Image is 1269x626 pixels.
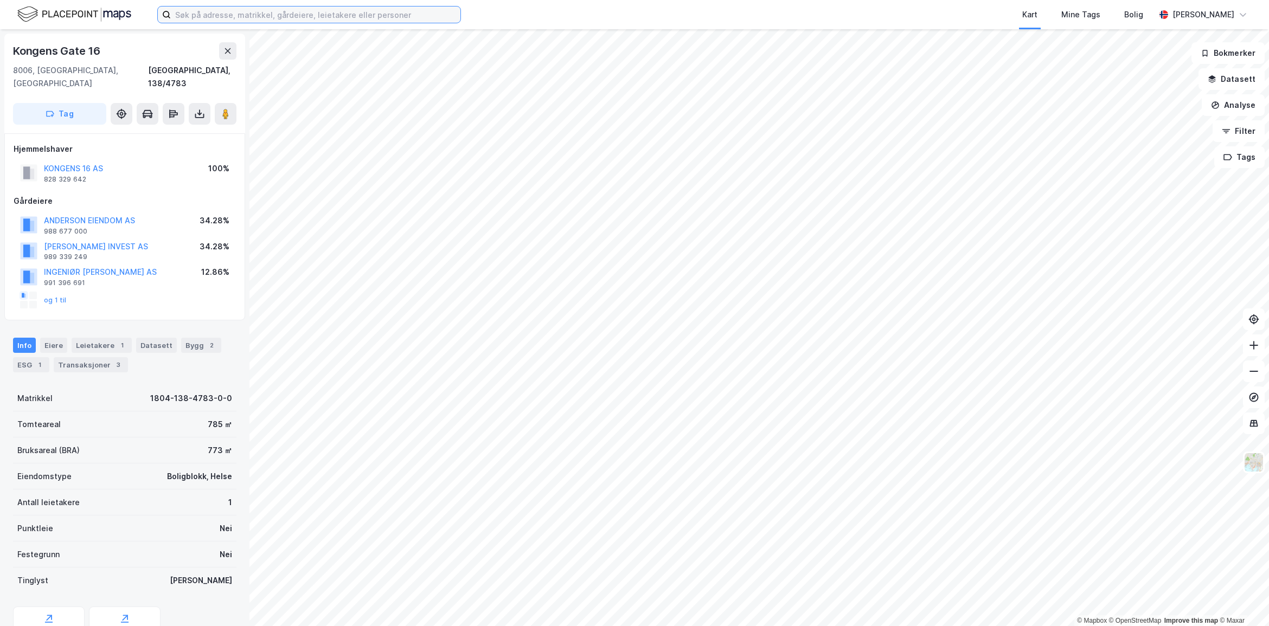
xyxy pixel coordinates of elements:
div: 2 [206,340,217,351]
div: Gårdeiere [14,195,236,208]
div: 34.28% [200,214,229,227]
div: 989 339 249 [44,253,87,261]
div: Nei [220,548,232,561]
button: Bokmerker [1191,42,1265,64]
div: 3 [113,359,124,370]
div: 1 [34,359,45,370]
a: Improve this map [1164,617,1218,624]
div: 34.28% [200,240,229,253]
div: Hjemmelshaver [14,143,236,156]
a: Mapbox [1077,617,1107,624]
div: Nei [220,522,232,535]
img: Z [1244,452,1264,473]
div: 773 ㎡ [208,444,232,457]
div: Transaksjoner [54,357,128,372]
input: Søk på adresse, matrikkel, gårdeiere, leietakere eller personer [171,7,460,23]
div: 1 [228,496,232,509]
div: Kongens Gate 16 [13,42,102,60]
div: Leietakere [72,338,132,353]
div: Tomteareal [17,418,61,431]
div: 785 ㎡ [208,418,232,431]
div: Bolig [1124,8,1143,21]
div: [PERSON_NAME] [1172,8,1234,21]
div: Tinglyst [17,574,48,587]
div: Info [13,338,36,353]
img: logo.f888ab2527a4732fd821a326f86c7f29.svg [17,5,131,24]
div: Punktleie [17,522,53,535]
div: Kontrollprogram for chat [1215,574,1269,626]
div: 988 677 000 [44,227,87,236]
iframe: Chat Widget [1215,574,1269,626]
button: Datasett [1198,68,1265,90]
a: OpenStreetMap [1109,617,1162,624]
div: [GEOGRAPHIC_DATA], 138/4783 [148,64,236,90]
div: Antall leietakere [17,496,80,509]
div: Mine Tags [1061,8,1100,21]
div: Bruksareal (BRA) [17,444,80,457]
div: 12.86% [201,266,229,279]
button: Tag [13,103,106,125]
button: Tags [1214,146,1265,168]
div: Festegrunn [17,548,60,561]
div: 100% [208,162,229,175]
div: Bygg [181,338,221,353]
button: Analyse [1202,94,1265,116]
div: 828 329 642 [44,175,86,184]
div: 991 396 691 [44,279,85,287]
div: Matrikkel [17,392,53,405]
button: Filter [1213,120,1265,142]
div: Eiere [40,338,67,353]
div: 1804-138-4783-0-0 [150,392,232,405]
div: [PERSON_NAME] [170,574,232,587]
div: Eiendomstype [17,470,72,483]
div: 8006, [GEOGRAPHIC_DATA], [GEOGRAPHIC_DATA] [13,64,148,90]
div: Kart [1022,8,1037,21]
div: ESG [13,357,49,372]
div: 1 [117,340,127,351]
div: Boligblokk, Helse [167,470,232,483]
div: Datasett [136,338,177,353]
